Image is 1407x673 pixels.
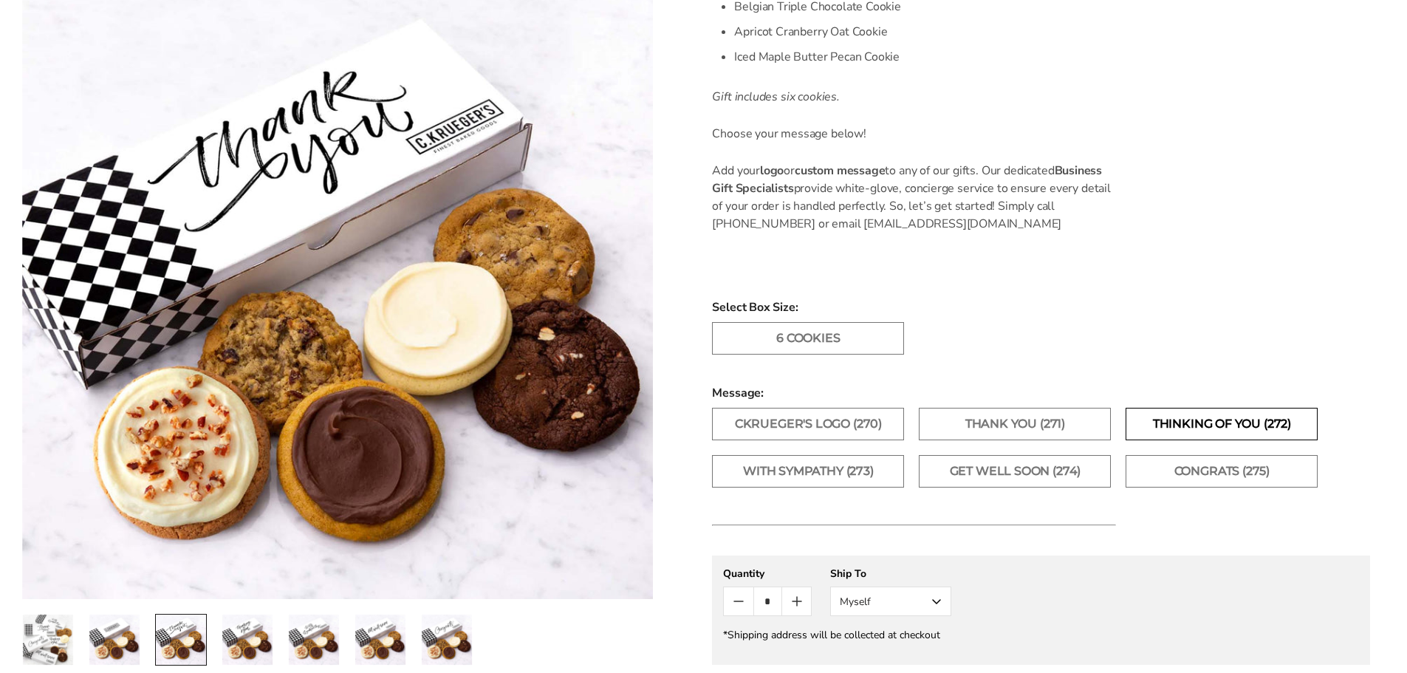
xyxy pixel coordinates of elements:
em: Gift includes six cookies. [712,89,839,105]
button: Myself [830,587,951,616]
label: Congrats (275) [1126,455,1318,488]
img: Every Occasion Half Dozen Sampler - Assorted Cookies - Select a Message [89,615,140,665]
strong: custom message [795,163,886,179]
a: 1 / 7 [22,614,74,666]
a: 5 / 7 [288,614,340,666]
button: Count plus [782,587,811,615]
span: Choose your message below! [712,126,866,142]
img: Every Occasion Half Dozen Sampler - Assorted Cookies - Select a Message [289,615,339,665]
label: With Sympathy (273) [712,455,904,488]
span: Select Box Size: [712,298,1370,316]
label: CKrueger's Logo (270) [712,408,904,440]
strong: logo [760,163,784,179]
span: Iced Maple Butter Pecan Cookie [734,49,900,65]
img: Every Occasion Half Dozen Sampler - Assorted Cookies - Select a Message [355,615,405,665]
label: Thank You (271) [919,408,1111,440]
img: Every Occasion Half Dozen Sampler - Assorted Cookies - Select a Message [422,615,472,665]
gfm-form: New recipient [712,556,1370,665]
div: Ship To [830,567,951,581]
p: Add your or to any of our gifts. Our dedicated provide white-glove, concierge service to ensure e... [712,162,1116,233]
a: 4 / 7 [222,614,273,666]
img: Every Occasion Half Dozen Sampler - Assorted Cookies - Select a Message [23,615,73,665]
label: 6 Cookies [712,322,904,355]
img: Every Occasion Half Dozen Sampler - Assorted Cookies - Select a Message [156,615,206,665]
span: Apricot Cranberry Oat Cookie [734,24,887,40]
div: Quantity [723,567,812,581]
label: Get Well Soon (274) [919,455,1111,488]
a: 3 / 7 [155,614,207,666]
input: Quantity [753,587,782,615]
div: *Shipping address will be collected at checkout [723,628,1359,642]
span: Message: [712,384,1370,402]
a: 7 / 7 [421,614,473,666]
button: Count minus [724,587,753,615]
img: Every Occasion Half Dozen Sampler - Assorted Cookies - Select a Message [222,615,273,665]
a: 2 / 7 [89,614,140,666]
strong: Business Gift Specialists [712,163,1102,197]
a: 6 / 7 [355,614,406,666]
label: Thinking of You (272) [1126,408,1318,440]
